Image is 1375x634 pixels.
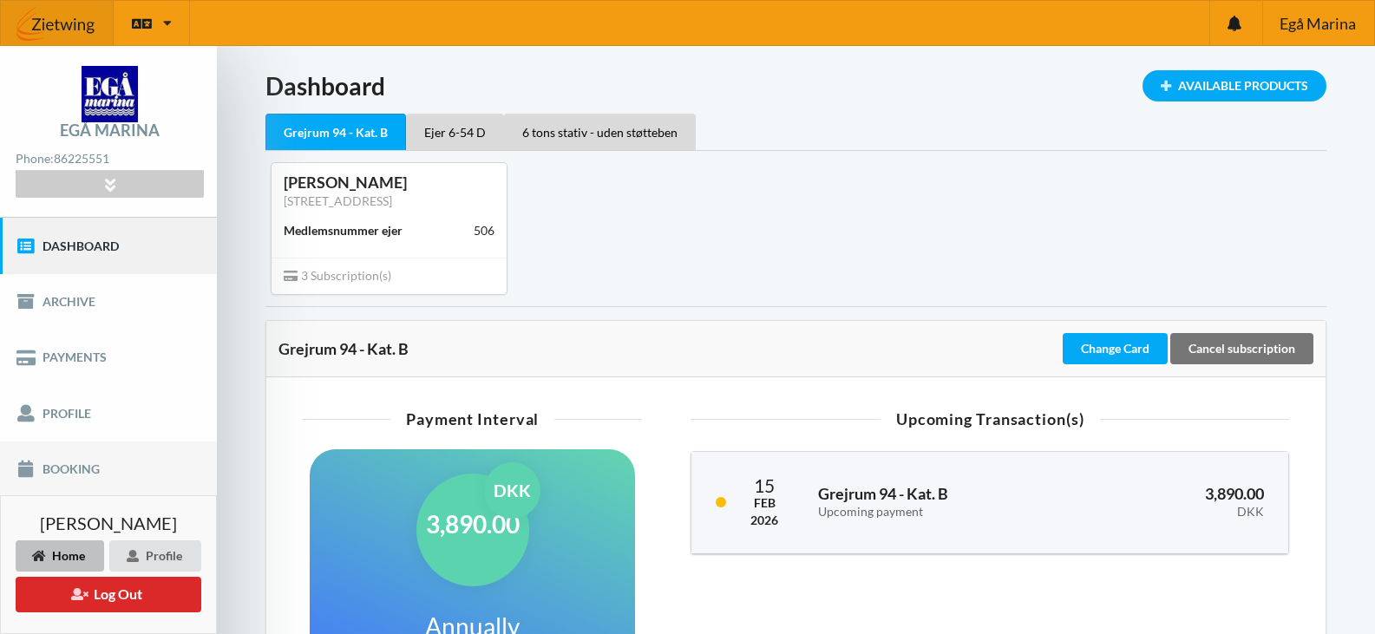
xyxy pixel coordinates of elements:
div: 2026 [750,512,778,529]
div: 15 [750,476,778,494]
div: Feb [750,494,778,512]
div: Grejrum 94 - Kat. B [265,114,406,151]
div: DKK [484,462,540,519]
h1: 3,890.00 [426,508,520,539]
h3: 3,890.00 [1089,484,1264,519]
div: Home [16,540,104,572]
div: Cancel subscription [1170,333,1313,364]
div: Egå Marina [60,122,160,138]
div: Upcoming Transaction(s) [691,411,1289,427]
div: 506 [474,222,494,239]
div: [PERSON_NAME] [284,173,494,193]
span: 3 Subscription(s) [284,268,391,283]
button: Log Out [16,577,201,612]
span: Egå Marina [1280,16,1356,31]
div: DKK [1089,505,1264,520]
div: 6 tons stativ - uden støtteben [504,114,696,150]
a: [STREET_ADDRESS] [284,193,392,208]
div: Grejrum 94 - Kat. B [278,340,1059,357]
div: Payment Interval [303,411,642,427]
div: Available Products [1143,70,1326,101]
div: Profile [109,540,201,572]
img: logo [82,66,138,122]
h1: Dashboard [265,70,1326,101]
strong: 86225551 [54,151,109,166]
div: Change Card [1063,333,1168,364]
div: Medlemsnummer ejer [284,222,403,239]
div: Phone: [16,147,203,171]
div: Ejer 6-54 D [406,114,504,150]
span: [PERSON_NAME] [40,514,177,532]
div: Upcoming payment [818,505,1064,520]
h3: Grejrum 94 - Kat. B [818,484,1064,519]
